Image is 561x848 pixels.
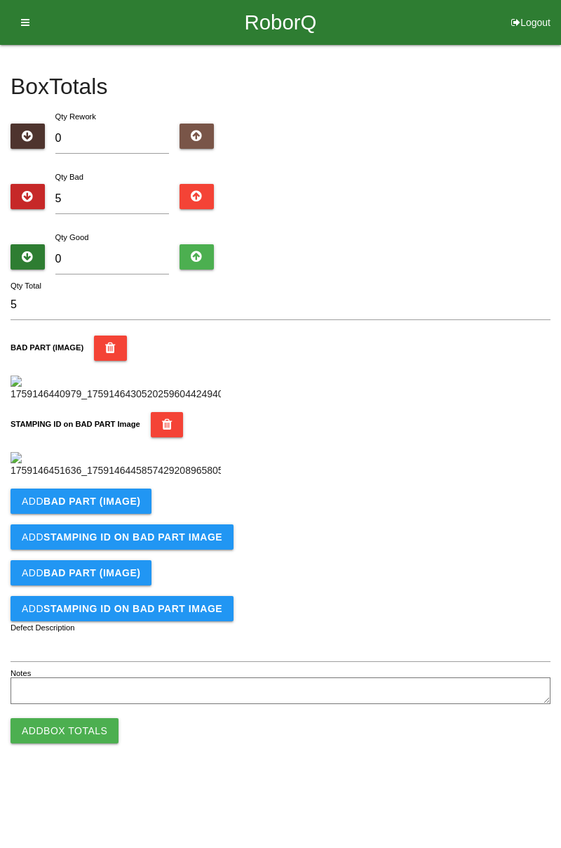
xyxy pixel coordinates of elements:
[11,74,550,99] h4: Box Totals
[11,420,140,428] b: STAMPING ID on BAD PART Image
[43,496,140,507] b: BAD PART (IMAGE)
[11,343,83,352] b: BAD PART (IMAGE)
[11,524,234,550] button: AddSTAMPING ID on BAD PART Image
[55,233,89,241] label: Qty Good
[11,452,221,478] img: 1759146451636_17591464458574292089658057557933.jpg
[151,412,184,437] button: STAMPING ID on BAD PART Image
[11,668,31,680] label: Notes
[11,718,119,743] button: AddBox Totals
[55,173,83,181] label: Qty Bad
[11,622,75,634] label: Defect Description
[11,376,221,402] img: 1759146440979_17591464305202596044249400338355.jpg
[94,336,127,361] button: BAD PART (IMAGE)
[11,560,151,585] button: AddBAD PART (IMAGE)
[43,603,222,614] b: STAMPING ID on BAD PART Image
[43,567,140,578] b: BAD PART (IMAGE)
[11,489,151,514] button: AddBAD PART (IMAGE)
[43,531,222,543] b: STAMPING ID on BAD PART Image
[55,112,96,121] label: Qty Rework
[11,280,41,292] label: Qty Total
[11,596,234,621] button: AddSTAMPING ID on BAD PART Image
